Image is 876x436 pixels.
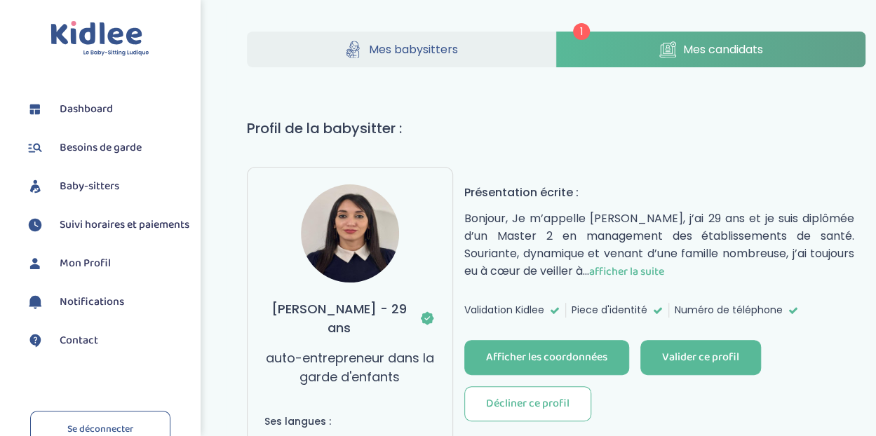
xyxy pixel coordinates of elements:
button: Valider ce profil [640,340,761,375]
span: Besoins de garde [60,139,142,156]
img: dashboard.svg [25,99,46,120]
h4: Ses langues : [264,414,436,429]
span: 1 [573,23,590,40]
span: Suivi horaires et paiements [60,217,189,233]
a: Suivi horaires et paiements [25,214,189,236]
img: contact.svg [25,330,46,351]
img: profil.svg [25,253,46,274]
div: Afficher les coordonnées [486,350,607,366]
a: Mon Profil [25,253,189,274]
a: Baby-sitters [25,176,189,197]
a: Dashboard [25,99,189,120]
span: Mon Profil [60,255,111,272]
span: Validation Kidlee [464,303,544,318]
a: Mes babysitters [247,32,556,67]
span: Dashboard [60,101,113,118]
span: Numéro de téléphone [675,303,783,318]
div: Décliner ce profil [486,396,570,412]
img: avatar [301,184,399,282]
a: Contact [25,330,189,351]
div: Valider ce profil [662,350,739,366]
p: Bonjour, Je m’appelle [PERSON_NAME], j’ai 29 ans et je suis diplômée d’un Master 2 en management ... [464,210,854,280]
h4: Présentation écrite : [464,184,854,201]
a: Mes candidats [556,32,865,67]
img: notification.svg [25,292,46,313]
a: Notifications [25,292,189,313]
span: afficher la suite [589,263,664,280]
span: Mes babysitters [368,41,457,58]
a: Besoins de garde [25,137,189,158]
span: Contact [60,332,98,349]
span: Baby-sitters [60,178,119,195]
img: besoin.svg [25,137,46,158]
span: Piece d'identité [572,303,647,318]
button: Afficher les coordonnées [464,340,629,375]
button: Décliner ce profil [464,386,591,421]
h3: [PERSON_NAME] - 29 ans [264,299,436,337]
span: Notifications [60,294,124,311]
h1: Profil de la babysitter : [247,118,866,139]
img: logo.svg [50,21,149,57]
span: Mes candidats [683,41,763,58]
img: suivihoraire.svg [25,214,46,236]
p: auto-entrepreneur dans la garde d'enfants [264,348,436,386]
img: babysitters.svg [25,176,46,197]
